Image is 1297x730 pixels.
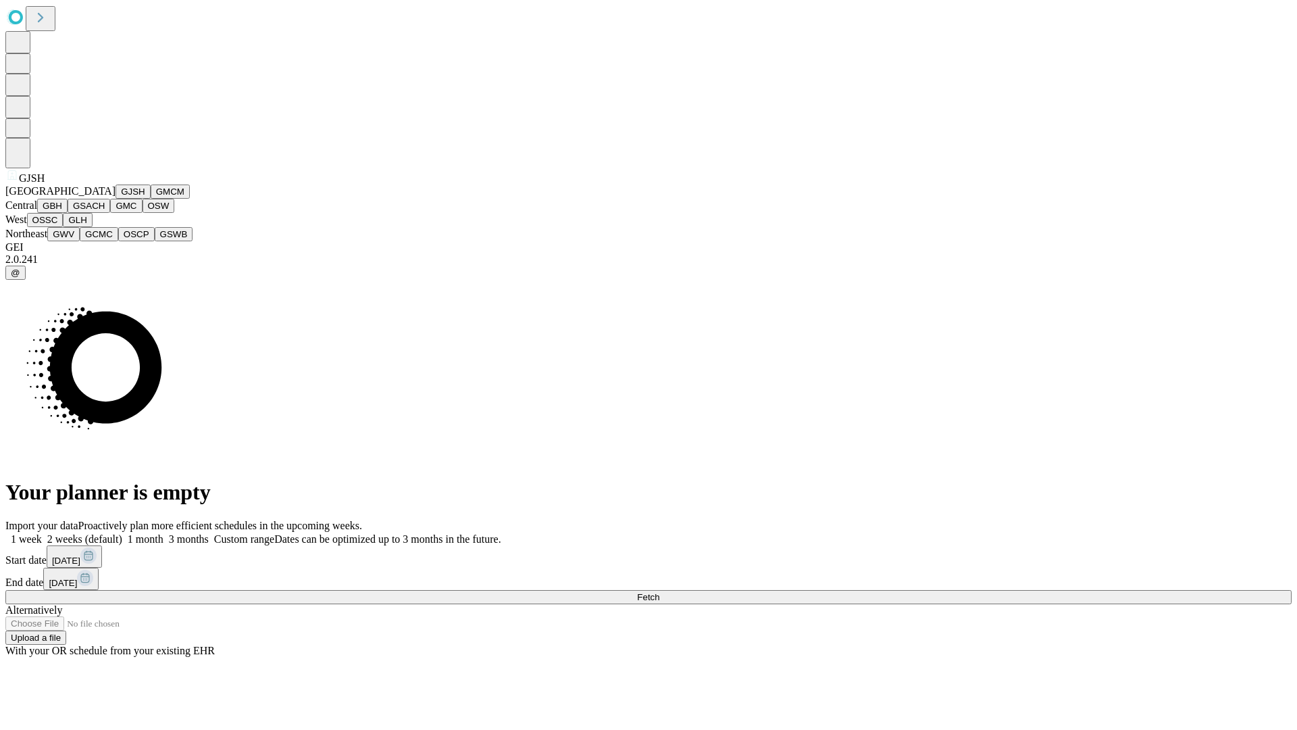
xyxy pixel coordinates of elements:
[5,604,62,616] span: Alternatively
[110,199,142,213] button: GMC
[5,214,27,225] span: West
[274,533,501,545] span: Dates can be optimized up to 3 months in the future.
[68,199,110,213] button: GSACH
[128,533,163,545] span: 1 month
[5,520,78,531] span: Import your data
[5,199,37,211] span: Central
[5,266,26,280] button: @
[214,533,274,545] span: Custom range
[5,545,1292,568] div: Start date
[19,172,45,184] span: GJSH
[11,268,20,278] span: @
[5,590,1292,604] button: Fetch
[52,556,80,566] span: [DATE]
[78,520,362,531] span: Proactively plan more efficient schedules in the upcoming weeks.
[5,241,1292,253] div: GEI
[155,227,193,241] button: GSWB
[5,185,116,197] span: [GEOGRAPHIC_DATA]
[47,533,122,545] span: 2 weeks (default)
[5,645,215,656] span: With your OR schedule from your existing EHR
[5,568,1292,590] div: End date
[116,185,151,199] button: GJSH
[80,227,118,241] button: GCMC
[47,227,80,241] button: GWV
[169,533,209,545] span: 3 months
[637,592,659,602] span: Fetch
[5,480,1292,505] h1: Your planner is empty
[11,533,42,545] span: 1 week
[151,185,190,199] button: GMCM
[63,213,92,227] button: GLH
[47,545,102,568] button: [DATE]
[49,578,77,588] span: [DATE]
[118,227,155,241] button: OSCP
[143,199,175,213] button: OSW
[5,228,47,239] span: Northeast
[27,213,63,227] button: OSSC
[5,253,1292,266] div: 2.0.241
[37,199,68,213] button: GBH
[43,568,99,590] button: [DATE]
[5,631,66,645] button: Upload a file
